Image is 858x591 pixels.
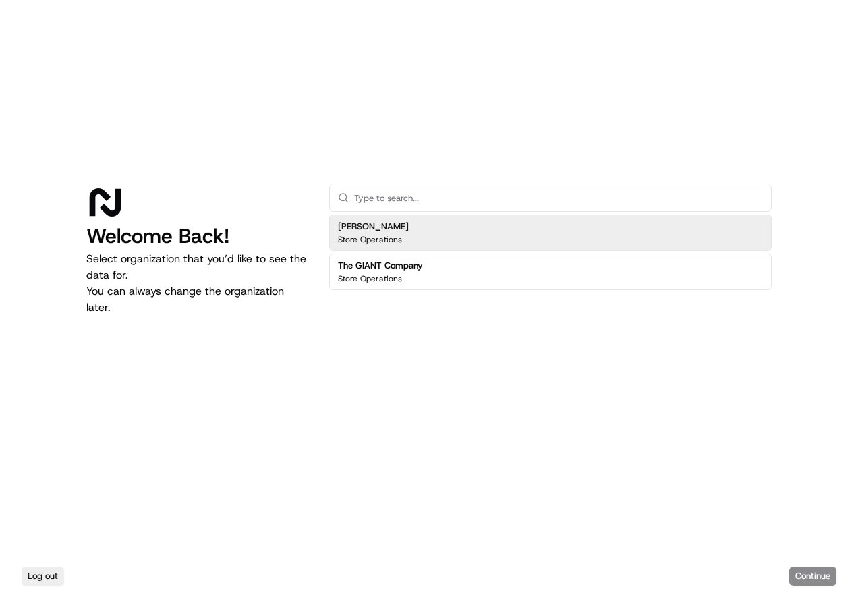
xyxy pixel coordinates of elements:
p: Select organization that you’d like to see the data for. You can always change the organization l... [86,251,308,316]
input: Type to search... [354,184,763,211]
div: Suggestions [329,212,772,293]
h2: The GIANT Company [338,260,423,272]
h2: [PERSON_NAME] [338,221,409,233]
button: Log out [22,567,64,586]
p: Store Operations [338,273,402,284]
p: Store Operations [338,234,402,245]
h1: Welcome Back! [86,224,308,248]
